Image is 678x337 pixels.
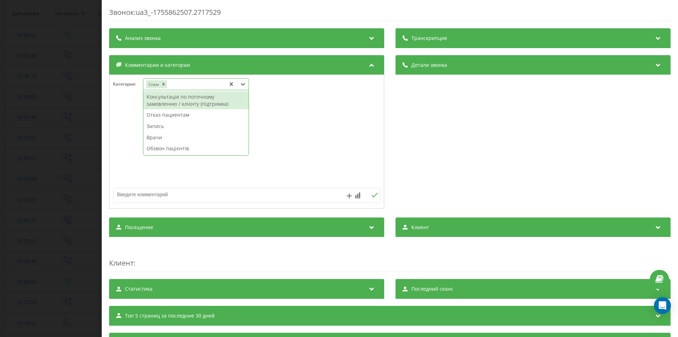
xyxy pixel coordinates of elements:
[411,35,447,42] span: Транскрипция
[143,132,249,143] div: Врачи
[160,80,167,88] div: Remove Спам
[109,258,133,268] span: Клиент
[143,121,249,132] div: Запись
[113,82,143,87] h4: Категория :
[125,285,153,292] span: Статистика
[125,62,190,69] span: Комментарии и категории
[125,224,153,231] span: Посещение
[411,224,429,231] span: Клиент
[411,285,453,292] span: Последний сеанс
[143,143,249,154] div: Обзвон пацієнтів
[109,244,671,272] div: :
[146,80,160,88] div: Спам
[143,109,249,121] div: Отказ пациентам
[125,312,215,319] span: Топ 5 страниц за последние 30 дней
[143,91,249,109] div: Консультація по поточному замовленню / клієнту (підтримка)
[654,297,671,314] div: Open Intercom Messenger
[125,35,161,42] span: Анализ звонка
[109,7,671,21] div: Звонок : ua3_-1755862507.2717529
[411,62,447,69] span: Детали звонка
